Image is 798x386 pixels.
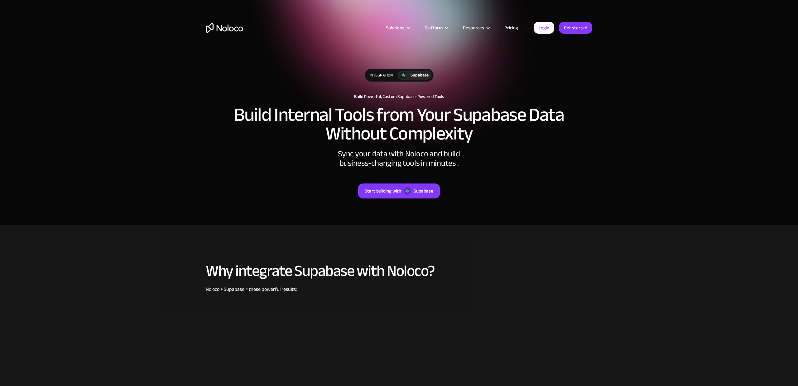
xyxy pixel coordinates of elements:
[305,149,493,168] div: Sync your data with Noloco and build business-changing tools in minutes .
[411,72,429,79] div: Supabase
[206,286,592,293] div: Noloco + Supabase = these powerful results:
[559,22,592,34] a: Get started
[378,24,417,32] div: Solutions
[417,24,455,32] div: Platform
[206,105,592,143] h2: Build Internal Tools from Your Supabase Data Without Complexity
[534,22,554,34] a: Login
[365,69,397,81] div: integration
[206,94,592,99] h1: Build Powerful, Custom Supabase-Powered Tools
[386,24,404,32] div: Solutions
[206,262,592,279] h2: Why integrate Supabase with Noloco?
[497,24,526,32] a: Pricing
[425,24,443,32] div: Platform
[414,187,433,195] div: Supabase
[455,24,497,32] div: Resources
[206,23,243,33] a: home
[365,187,401,195] div: Start building with
[358,183,440,198] a: Start building withSupabase
[463,24,484,32] div: Resources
